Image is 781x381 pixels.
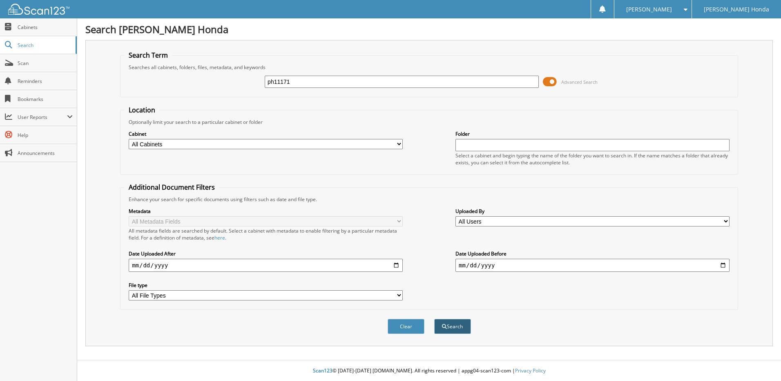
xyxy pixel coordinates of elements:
button: Search [434,319,471,334]
span: Scan123 [313,367,332,374]
label: Cabinet [129,130,403,137]
label: Folder [455,130,730,137]
label: Date Uploaded After [129,250,403,257]
div: Enhance your search for specific documents using filters such as date and file type. [125,196,734,203]
legend: Location [125,105,159,114]
span: Help [18,132,73,139]
span: [PERSON_NAME] Honda [704,7,769,12]
label: Date Uploaded Before [455,250,730,257]
div: Searches all cabinets, folders, files, metadata, and keywords [125,64,734,71]
div: Optionally limit your search to a particular cabinet or folder [125,119,734,126]
div: Select a cabinet and begin typing the name of the folder you want to search in. If the name match... [455,152,730,166]
label: Uploaded By [455,208,730,215]
button: Clear [388,319,424,334]
span: Search [18,42,71,49]
div: © [DATE]-[DATE] [DOMAIN_NAME]. All rights reserved | appg04-scan123-com | [77,361,781,381]
iframe: Chat Widget [740,342,781,381]
span: Advanced Search [561,79,598,85]
span: User Reports [18,114,67,121]
legend: Search Term [125,51,172,60]
a: Privacy Policy [515,367,546,374]
input: start [129,259,403,272]
input: end [455,259,730,272]
label: File type [129,282,403,289]
legend: Additional Document Filters [125,183,219,192]
h1: Search [PERSON_NAME] Honda [85,22,773,36]
span: Scan [18,60,73,67]
span: [PERSON_NAME] [626,7,672,12]
label: Metadata [129,208,403,215]
span: Bookmarks [18,96,73,103]
span: Reminders [18,78,73,85]
a: here [214,234,225,241]
img: scan123-logo-white.svg [8,4,69,15]
span: Cabinets [18,24,73,31]
span: Announcements [18,150,73,157]
div: All metadata fields are searched by default. Select a cabinet with metadata to enable filtering b... [129,227,403,241]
